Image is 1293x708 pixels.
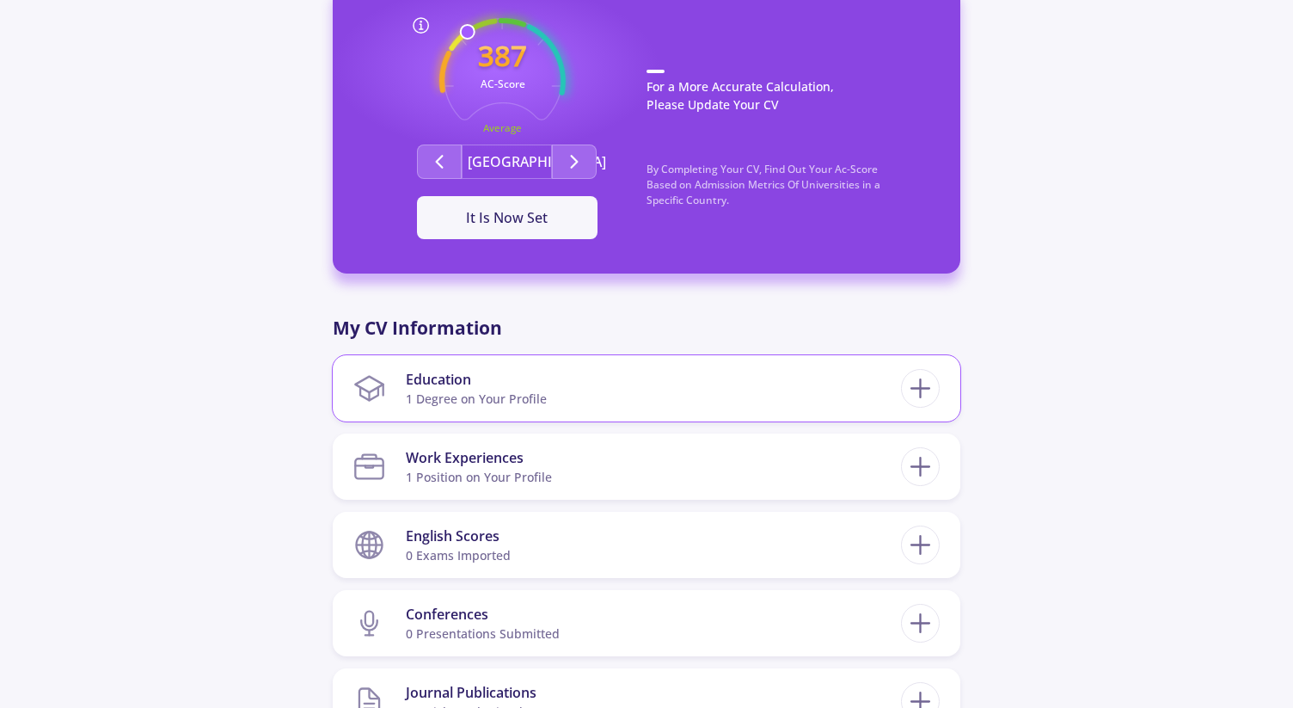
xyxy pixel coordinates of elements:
p: My CV Information [333,315,960,342]
div: Journal Publications [406,682,536,703]
text: 387 [478,36,527,75]
div: Second group [367,145,646,179]
p: For a More Accurate Calculation, Please Update Your CV [646,70,926,131]
div: Conferences [406,604,560,625]
button: It Is Now Set [417,196,597,239]
div: English Scores [406,526,511,546]
div: It Is Now Set [444,207,570,228]
button: [GEOGRAPHIC_DATA] [462,145,552,179]
div: 1 Position on Your Profile [406,468,552,486]
text: AC-Score [481,77,525,91]
div: 0 presentations submitted [406,625,560,643]
div: 0 exams imported [406,546,511,564]
text: Average [483,122,522,135]
div: Education [406,369,547,390]
div: Work Experiences [406,447,552,468]
div: 1 Degree on Your Profile [406,390,547,408]
p: By Completing Your CV, Find Out Your Ac-Score Based on Admission Metrics Of Universities in a Spe... [646,162,926,225]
